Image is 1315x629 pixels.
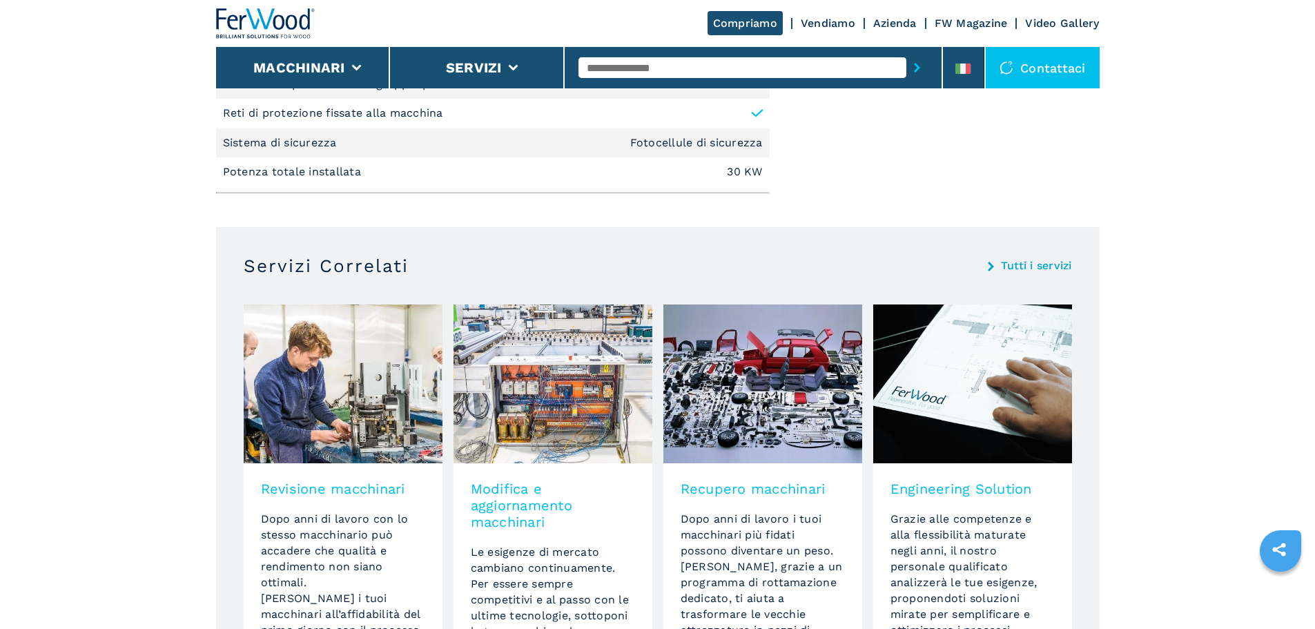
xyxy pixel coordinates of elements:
[986,47,1100,88] div: Contattaci
[890,481,1055,497] h3: Engineering Solution
[253,59,345,76] button: Macchinari
[261,481,425,497] h3: Revisione macchinari
[630,137,763,148] em: Fotocellule di sicurezza
[471,481,635,530] h3: Modifica e aggiornamento macchinari
[906,52,928,84] button: submit-button
[801,17,855,30] a: Vendiamo
[708,11,783,35] a: Compriamo
[1001,260,1072,271] a: Tutti i servizi
[244,255,409,277] h3: Servizi Correlati
[1256,567,1305,619] iframe: Chat
[873,17,917,30] a: Azienda
[223,106,443,121] p: Reti di protezione fissate alla macchina
[454,304,652,463] img: image
[727,166,762,177] em: 30 KW
[681,481,845,497] h3: Recupero macchinari
[873,304,1072,463] img: image
[244,304,442,463] img: image
[216,8,315,39] img: Ferwood
[663,304,862,463] img: image
[223,164,365,180] p: Potenza totale installata
[446,59,502,76] button: Servizi
[1262,532,1296,567] a: sharethis
[223,135,340,151] p: Sistema di sicurezza
[1025,17,1099,30] a: Video Gallery
[935,17,1008,30] a: FW Magazine
[1000,61,1013,75] img: Contattaci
